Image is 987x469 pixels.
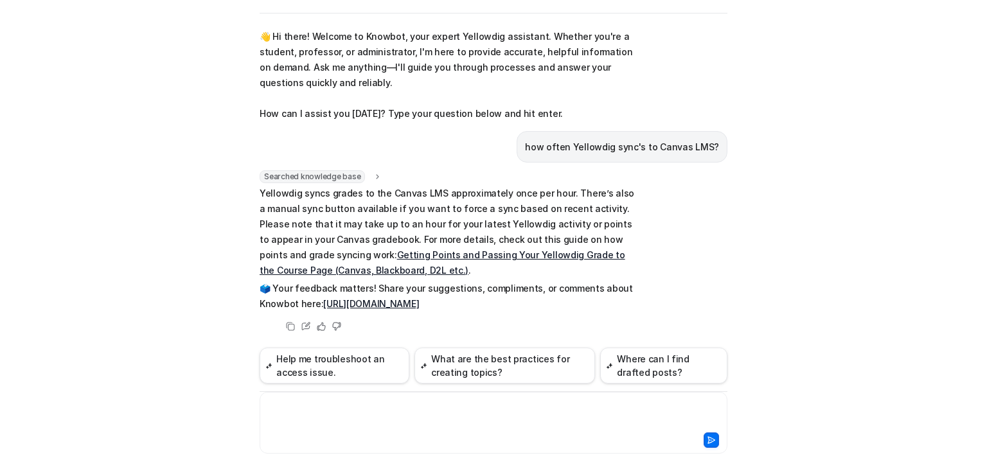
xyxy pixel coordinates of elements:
p: 🗳️ Your feedback matters! Share your suggestions, compliments, or comments about Knowbot here: [260,281,636,312]
a: [URL][DOMAIN_NAME] [323,298,419,309]
p: 👋 Hi there! Welcome to Knowbot, your expert Yellowdig assistant. Whether you're a student, profes... [260,29,636,121]
button: Where can I find drafted posts? [600,348,727,384]
span: Searched knowledge base [260,170,365,183]
p: Yellowdig syncs grades to the Canvas LMS approximately once per hour. There’s also a manual sync ... [260,186,636,278]
p: how often Yellowdig sync's to Canvas LMS? [525,139,719,155]
a: Getting Points and Passing Your Yellowdig Grade to the Course Page (Canvas, Blackboard, D2L etc.) [260,249,625,276]
button: What are the best practices for creating topics? [414,348,595,384]
button: Help me troubleshoot an access issue. [260,348,409,384]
